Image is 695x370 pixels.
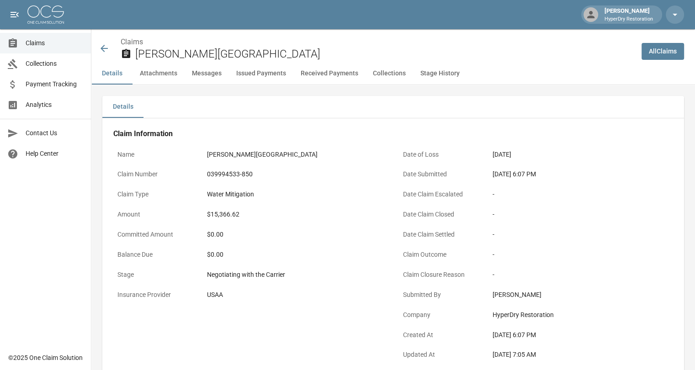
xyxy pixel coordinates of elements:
button: open drawer [5,5,24,24]
button: Stage History [413,63,467,85]
h4: Claim Information [113,129,673,138]
button: Issued Payments [229,63,293,85]
div: USAA [207,290,384,300]
div: $0.00 [207,230,384,239]
p: Insurance Provider [113,286,196,304]
a: Claims [121,37,143,46]
p: Committed Amount [113,226,196,243]
span: Claims [26,38,84,48]
span: Payment Tracking [26,79,84,89]
div: [PERSON_NAME][GEOGRAPHIC_DATA] [207,150,384,159]
div: 039994533-850 [207,169,384,179]
div: © 2025 One Claim Solution [8,353,83,362]
div: [DATE] 6:07 PM [493,169,669,179]
p: Amount [113,206,196,223]
div: [DATE] 6:07 PM [493,330,669,340]
p: Date Claim Closed [399,206,481,223]
div: details tabs [102,96,684,118]
div: $15,366.62 [207,210,384,219]
div: - [493,250,669,259]
div: [PERSON_NAME] [601,6,657,23]
p: Balance Due [113,246,196,264]
span: Analytics [26,100,84,110]
nav: breadcrumb [121,37,634,48]
div: $0.00 [207,250,384,259]
p: Claim Outcome [399,246,481,264]
button: Collections [366,63,413,85]
p: Stage [113,266,196,284]
div: - [493,230,669,239]
h2: [PERSON_NAME][GEOGRAPHIC_DATA] [135,48,634,61]
p: Created At [399,326,481,344]
p: Name [113,146,196,164]
div: Negotiating with the Carrier [207,270,384,280]
p: Submitted By [399,286,481,304]
p: Company [399,306,481,324]
p: Date of Loss [399,146,481,164]
p: Claim Number [113,165,196,183]
div: Water Mitigation [207,190,384,199]
p: Date Claim Settled [399,226,481,243]
p: Claim Type [113,185,196,203]
p: Date Submitted [399,165,481,183]
p: Claim Closure Reason [399,266,481,284]
div: [PERSON_NAME] [493,290,669,300]
button: Received Payments [293,63,366,85]
div: - [493,190,669,199]
p: Updated At [399,346,481,364]
div: HyperDry Restoration [493,310,669,320]
div: [DATE] 7:05 AM [493,350,669,359]
div: - [493,270,669,280]
a: AllClaims [642,43,684,60]
div: - [493,210,669,219]
p: HyperDry Restoration [605,16,653,23]
button: Details [91,63,133,85]
div: anchor tabs [91,63,695,85]
button: Messages [185,63,229,85]
span: Collections [26,59,84,69]
img: ocs-logo-white-transparent.png [27,5,64,24]
div: [DATE] [493,150,669,159]
button: Attachments [133,63,185,85]
span: Contact Us [26,128,84,138]
span: Help Center [26,149,84,159]
p: Date Claim Escalated [399,185,481,203]
button: Details [102,96,143,118]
